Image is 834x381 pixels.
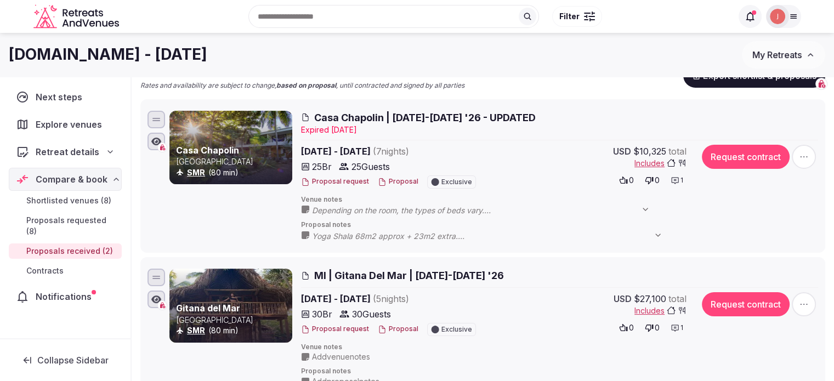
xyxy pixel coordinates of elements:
[373,146,409,157] span: ( 7 night s )
[616,173,637,188] button: 0
[312,308,332,321] span: 30 Br
[176,156,290,167] p: [GEOGRAPHIC_DATA]
[187,326,205,335] a: SMR
[668,292,687,305] span: total
[629,322,634,333] span: 0
[140,81,464,90] p: Rates and availability are subject to change, , until contracted and signed by all parties
[378,325,418,334] button: Proposal
[301,292,494,305] span: [DATE] - [DATE]
[616,320,637,335] button: 0
[634,292,666,305] span: $27,100
[36,173,107,186] span: Compare & book
[770,9,785,24] img: Joanna Asiukiewicz
[742,41,825,69] button: My Retreats
[668,145,687,158] span: total
[642,173,663,188] button: 0
[301,343,818,352] span: Venue notes
[634,158,687,169] button: Includes
[9,193,122,208] a: Shortlisted venues (8)
[187,325,205,336] button: SMR
[26,246,113,257] span: Proposals received (2)
[441,326,472,333] span: Exclusive
[301,367,818,376] span: Proposal notes
[634,305,687,316] button: Includes
[301,195,818,204] span: Venue notes
[351,160,390,173] span: 25 Guests
[378,177,418,186] button: Proposal
[752,49,802,60] span: My Retreats
[9,113,122,136] a: Explore venues
[176,167,290,178] div: (80 min)
[629,175,634,186] span: 0
[176,315,290,326] p: [GEOGRAPHIC_DATA]
[176,145,239,156] a: Casa Chapolin
[9,243,122,259] a: Proposals received (2)
[314,269,504,282] span: MI | Gitana Del Mar | [DATE]-[DATE] '26
[9,285,122,308] a: Notifications
[655,322,660,333] span: 0
[187,168,205,177] a: SMR
[301,325,369,334] button: Proposal request
[702,292,790,316] button: Request contract
[642,320,663,335] button: 0
[559,11,580,22] span: Filter
[552,6,602,27] button: Filter
[614,292,632,305] span: USD
[312,231,673,242] span: Yoga Shala 68m2 approx + 23m2 extra. Activities (prices from 2025, may vary) Private Surf Class –...
[301,177,369,186] button: Proposal request
[352,308,391,321] span: 30 Guests
[9,44,207,65] h1: [DOMAIN_NAME] - [DATE]
[301,220,818,230] span: Proposal notes
[36,90,87,104] span: Next steps
[312,160,332,173] span: 25 Br
[312,205,661,216] span: Depending on the room, the types of beds vary. Check-in, check-out, and breakfast take place at [...
[33,4,121,29] a: Visit the homepage
[314,111,536,124] span: Casa Chapolin | [DATE]-[DATE] '26 - UPDATED
[301,124,818,135] div: Expire d [DATE]
[633,145,666,158] span: $10,325
[680,176,683,185] span: 1
[702,145,790,169] button: Request contract
[441,179,472,185] span: Exclusive
[373,293,409,304] span: ( 5 night s )
[176,303,240,314] a: Gitana del Mar
[9,213,122,239] a: Proposals requested (8)
[36,145,99,158] span: Retreat details
[680,323,683,333] span: 1
[36,290,96,303] span: Notifications
[36,118,106,131] span: Explore venues
[37,355,109,366] span: Collapse Sidebar
[176,325,290,336] div: (80 min)
[276,81,336,89] strong: based on proposal
[9,263,122,278] a: Contracts
[26,265,64,276] span: Contracts
[312,351,370,362] span: Add venue notes
[187,167,205,178] button: SMR
[26,215,117,237] span: Proposals requested (8)
[301,145,494,158] span: [DATE] - [DATE]
[26,195,111,206] span: Shortlisted venues (8)
[9,348,122,372] button: Collapse Sidebar
[613,145,631,158] span: USD
[655,175,660,186] span: 0
[9,86,122,109] a: Next steps
[33,4,121,29] svg: Retreats and Venues company logo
